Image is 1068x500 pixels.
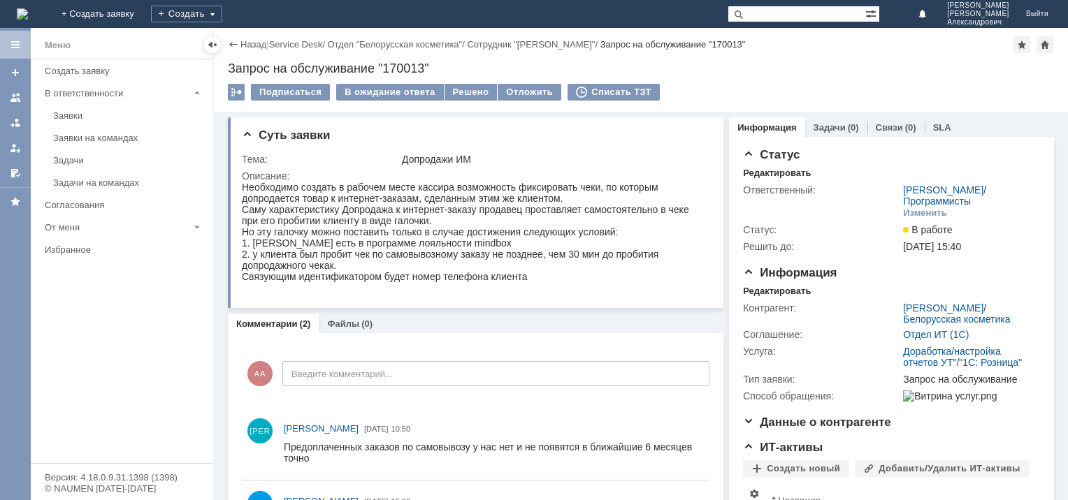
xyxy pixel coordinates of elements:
span: 10:50 [391,425,411,433]
div: (0) [848,122,859,133]
a: Задачи [48,149,210,171]
div: Избранное [45,244,189,255]
a: Доработка/настройка отчетов УТ"/"1С: Розница" [903,346,1022,368]
a: Сотрудник "[PERSON_NAME]" [467,39,595,50]
a: Мои согласования [4,162,27,184]
div: Запрос на обслуживание "170013" [228,61,1054,75]
div: Задачи на командах [53,177,204,188]
div: / [467,39,600,50]
div: Услуга: [743,346,900,357]
a: Белорусская косметика [903,314,1010,325]
a: Заявки [48,105,210,126]
span: Настройки [749,488,760,499]
div: Запрос на обслуживание [903,374,1034,385]
div: (0) [905,122,916,133]
div: (0) [361,318,373,329]
a: SLA [933,122,951,133]
span: Данные о контрагенте [743,416,891,429]
div: Статус: [743,224,900,235]
div: Изменить [903,207,947,219]
div: Заявки на командах [53,133,204,143]
div: / [269,39,328,50]
span: [DATE] 15:40 [903,241,961,252]
div: | [266,38,268,49]
a: Service Desk [269,39,323,50]
a: Мои заявки [4,137,27,159]
a: Задачи на командах [48,172,210,193]
a: [PERSON_NAME] [903,302,983,314]
div: В ответственности [45,88,189,98]
div: Описание: [242,170,707,182]
div: Редактировать [743,168,811,179]
span: Александрович [947,18,1009,27]
span: [PERSON_NAME] [284,423,359,434]
div: Допродажи ИМ [402,154,705,165]
div: Контрагент: [743,302,900,314]
span: [PERSON_NAME] [947,10,1009,18]
div: Работа с массовостью [228,84,245,101]
a: Согласования [39,194,210,216]
div: Запрос на обслуживание "170013" [600,39,746,50]
div: Добавить в избранное [1013,36,1030,53]
a: Перейти на домашнюю страницу [17,8,28,20]
div: Версия: 4.18.0.9.31.1398 (1398) [45,473,199,482]
div: Скрыть меню [204,36,221,53]
div: Ответственный: [743,184,900,196]
a: Назад [240,39,266,50]
div: Меню [45,37,71,54]
div: Сделать домашней страницей [1037,36,1053,53]
div: Заявки [53,110,204,121]
span: [DATE] [364,425,389,433]
div: Способ обращения: [743,390,900,402]
div: Создать заявку [45,66,204,76]
a: Комментарии [236,318,298,329]
a: Задачи [814,122,846,133]
a: Информация [737,122,796,133]
span: Расширенный поиск [865,6,879,20]
span: Суть заявки [242,128,330,142]
div: / [903,302,1034,325]
a: Создать заявку [4,61,27,84]
span: АА [247,361,273,386]
div: © NAUMEN [DATE]-[DATE] [45,484,199,493]
span: В работе [903,224,952,235]
span: Информация [743,266,837,279]
a: Отдел "Белорусская косметика" [327,39,462,50]
div: / [903,184,1034,207]
span: ИТ-активы [743,441,823,454]
div: Согласования [45,200,204,210]
div: Редактировать [743,286,811,297]
div: Решить до: [743,241,900,252]
div: (2) [300,318,311,329]
div: / [327,39,467,50]
div: Задачи [53,155,204,166]
a: Связи [876,122,903,133]
span: [PERSON_NAME] [947,1,1009,10]
a: Программисты [903,196,971,207]
a: Заявки на командах [48,127,210,149]
span: Статус [743,148,800,161]
div: Создать [151,6,222,22]
a: Отдел ИТ (1С) [903,329,969,340]
a: Заявки в моей ответственности [4,112,27,134]
img: logo [17,8,28,20]
a: [PERSON_NAME] [903,184,983,196]
div: Соглашение: [743,329,900,340]
div: Тип заявки: [743,374,900,385]
a: Заявки на командах [4,87,27,109]
a: Файлы [327,318,359,329]
a: Создать заявку [39,60,210,82]
a: [PERSON_NAME] [284,422,359,436]
div: Тема: [242,154,399,165]
div: От меня [45,222,189,233]
img: Витрина услуг.png [903,390,997,402]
